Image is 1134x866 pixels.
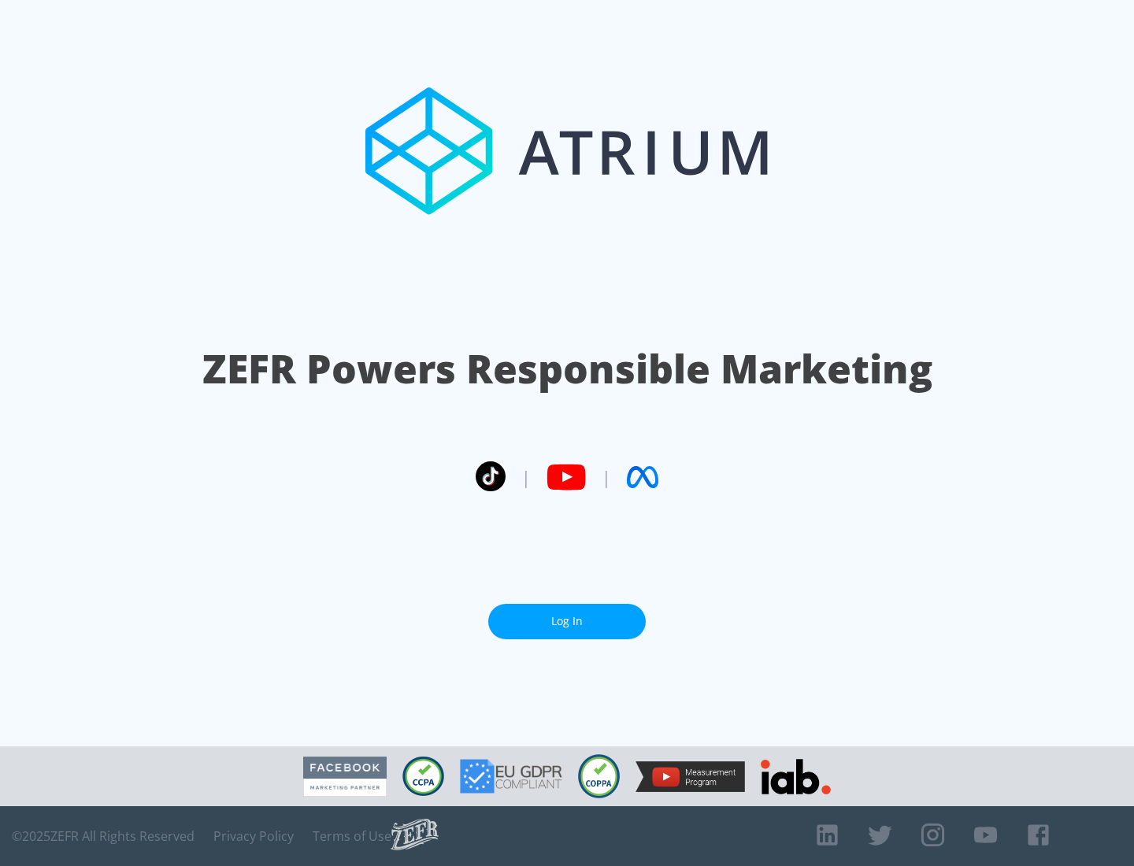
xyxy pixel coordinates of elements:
a: Privacy Policy [213,828,294,844]
span: © 2025 ZEFR All Rights Reserved [12,828,195,844]
a: Log In [488,604,646,639]
img: IAB [761,759,831,794]
span: | [521,465,531,489]
img: COPPA Compliant [578,754,620,798]
span: | [602,465,611,489]
img: GDPR Compliant [460,759,562,794]
img: Facebook Marketing Partner [303,757,387,797]
h1: ZEFR Powers Responsible Marketing [202,342,932,396]
img: YouTube Measurement Program [636,761,745,792]
a: Terms of Use [313,828,391,844]
img: CCPA Compliant [402,757,444,796]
